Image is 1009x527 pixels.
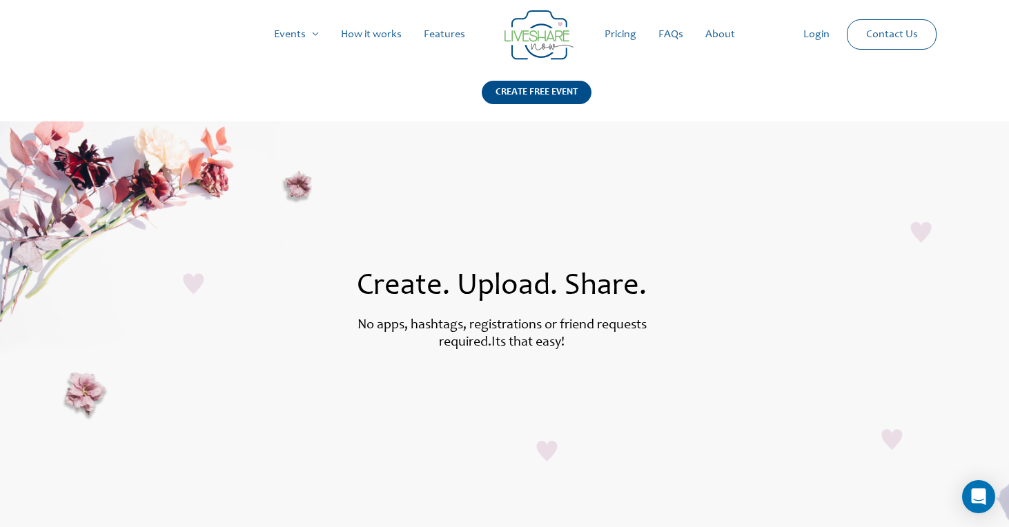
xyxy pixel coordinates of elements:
[962,480,995,513] div: Open Intercom Messenger
[855,20,929,49] a: Contact Us
[263,12,330,57] a: Events
[482,81,591,104] div: CREATE FREE EVENT
[24,12,985,57] nav: Site Navigation
[413,12,476,57] a: Features
[792,12,841,57] a: Login
[330,12,413,57] a: How it works
[357,319,647,350] label: No apps, hashtags, registrations or friend requests required.
[504,10,574,60] img: LiveShare logo - Capture & Share Event Memories
[694,12,746,57] a: About
[594,12,647,57] a: Pricing
[491,336,565,350] label: Its that easy!
[482,81,591,121] a: CREATE FREE EVENT
[647,12,694,57] a: FAQs
[357,272,647,302] span: Create. Upload. Share.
